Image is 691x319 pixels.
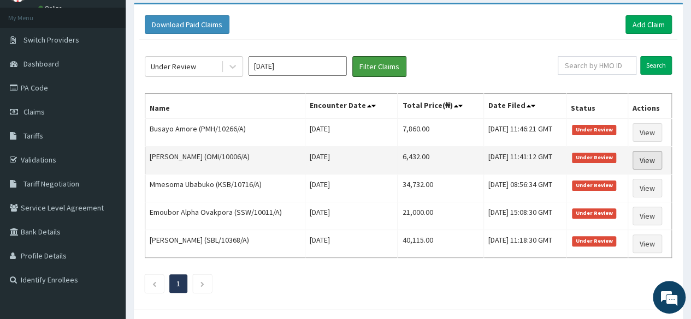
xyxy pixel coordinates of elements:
td: 6,432.00 [398,147,483,174]
th: Name [145,94,305,119]
a: View [633,179,662,197]
td: [DATE] [305,202,398,230]
span: Under Review [572,208,616,218]
a: Next page [200,279,205,288]
td: 21,000.00 [398,202,483,230]
button: Download Paid Claims [145,15,229,34]
th: Encounter Date [305,94,398,119]
td: [PERSON_NAME] (OMI/10006/A) [145,147,305,174]
span: Under Review [572,180,616,190]
td: [PERSON_NAME] (SBL/10368/A) [145,230,305,258]
span: Under Review [572,125,616,135]
th: Status [566,94,628,119]
td: [DATE] 11:18:30 GMT [483,230,566,258]
a: Previous page [152,279,157,288]
a: Online [38,4,64,12]
td: [DATE] [305,147,398,174]
a: Add Claim [625,15,672,34]
td: [DATE] [305,174,398,202]
span: Under Review [572,153,616,162]
td: 34,732.00 [398,174,483,202]
th: Total Price(₦) [398,94,483,119]
td: [DATE] [305,118,398,147]
input: Select Month and Year [249,56,347,76]
input: Search by HMO ID [558,56,636,75]
a: View [633,123,662,142]
a: View [633,207,662,225]
td: [DATE] 08:56:34 GMT [483,174,566,202]
td: 40,115.00 [398,230,483,258]
td: [DATE] [305,230,398,258]
span: Switch Providers [23,35,79,45]
a: View [633,151,662,170]
span: Tariff Negotiation [23,179,79,189]
span: Claims [23,107,45,117]
th: Date Filed [483,94,566,119]
td: 7,860.00 [398,118,483,147]
span: Tariffs [23,131,43,141]
span: Under Review [572,236,616,246]
a: View [633,234,662,253]
div: Under Review [151,61,196,72]
span: Dashboard [23,59,59,69]
th: Actions [628,94,671,119]
td: Mmesoma Ubabuko (KSB/10716/A) [145,174,305,202]
td: [DATE] 15:08:30 GMT [483,202,566,230]
td: Emoubor Alpha Ovakpora (SSW/10011/A) [145,202,305,230]
td: [DATE] 11:41:12 GMT [483,147,566,174]
a: Page 1 is your current page [176,279,180,288]
td: [DATE] 11:46:21 GMT [483,118,566,147]
input: Search [640,56,672,75]
td: Busayo Amore (PMH/10266/A) [145,118,305,147]
button: Filter Claims [352,56,406,77]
